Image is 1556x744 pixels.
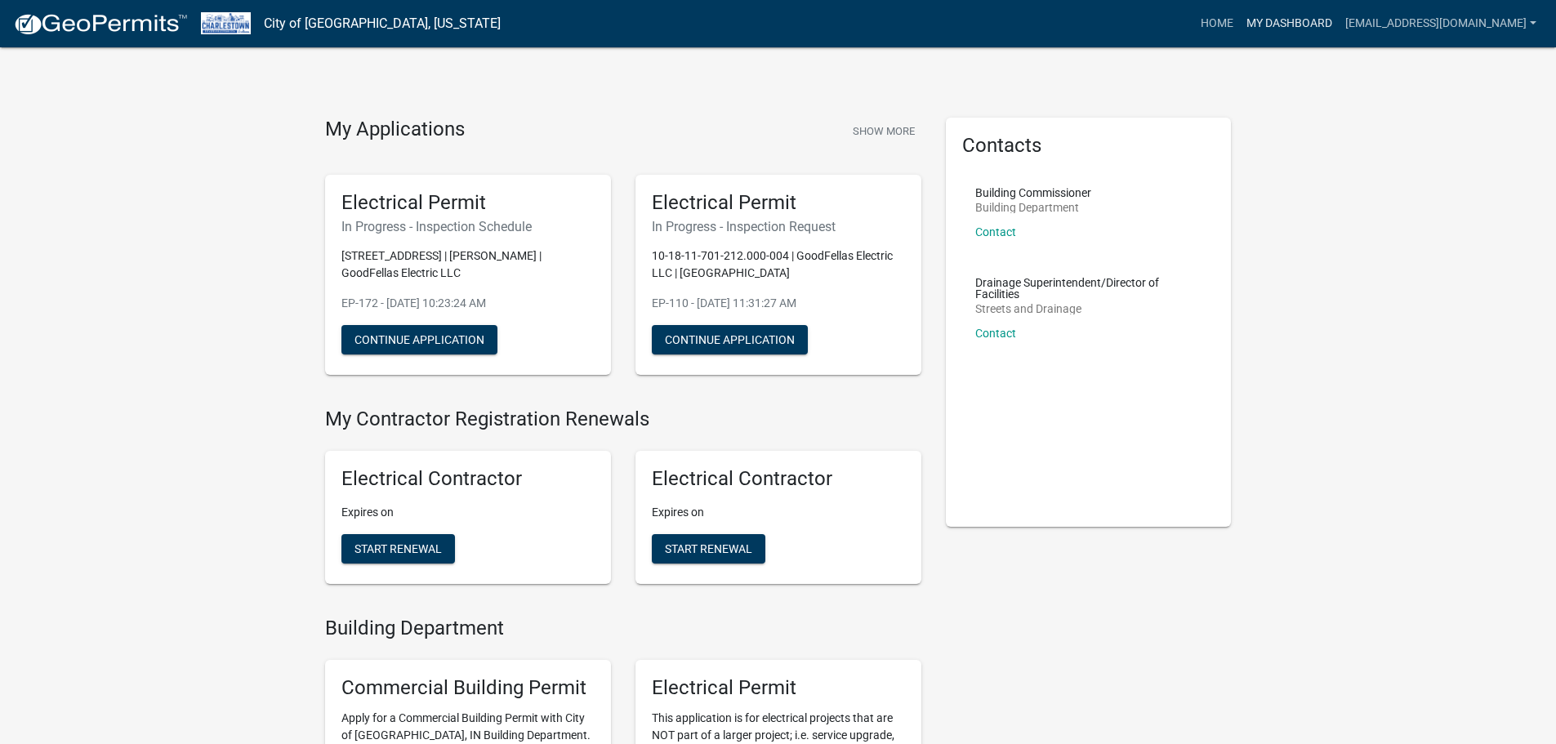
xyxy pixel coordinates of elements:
a: My Dashboard [1240,8,1339,39]
a: Home [1194,8,1240,39]
h4: Building Department [325,617,921,640]
p: EP-172 - [DATE] 10:23:24 AM [341,295,595,312]
a: Contact [975,225,1016,238]
p: Expires on [341,504,595,521]
p: EP-110 - [DATE] 11:31:27 AM [652,295,905,312]
img: City of Charlestown, Indiana [201,12,251,34]
h5: Electrical Contractor [652,467,905,491]
p: [STREET_ADDRESS] | [PERSON_NAME] | GoodFellas Electric LLC [341,247,595,282]
p: Building Commissioner [975,187,1091,198]
h4: My Contractor Registration Renewals [325,408,921,431]
a: [EMAIL_ADDRESS][DOMAIN_NAME] [1339,8,1543,39]
h6: In Progress - Inspection Request [652,219,905,234]
span: Start Renewal [665,542,752,555]
span: Start Renewal [354,542,442,555]
button: Show More [846,118,921,145]
p: Building Department [975,202,1091,213]
p: Expires on [652,504,905,521]
button: Continue Application [652,325,808,354]
h5: Electrical Permit [341,191,595,215]
h6: In Progress - Inspection Schedule [341,219,595,234]
h5: Contacts [962,134,1215,158]
h4: My Applications [325,118,465,142]
h5: Electrical Permit [652,191,905,215]
p: Drainage Superintendent/Director of Facilities [975,277,1202,300]
button: Start Renewal [652,534,765,564]
p: Streets and Drainage [975,303,1202,314]
a: Contact [975,327,1016,340]
h5: Electrical Permit [652,676,905,700]
h5: Electrical Contractor [341,467,595,491]
button: Continue Application [341,325,497,354]
a: City of [GEOGRAPHIC_DATA], [US_STATE] [264,10,501,38]
button: Start Renewal [341,534,455,564]
wm-registration-list-section: My Contractor Registration Renewals [325,408,921,597]
h5: Commercial Building Permit [341,676,595,700]
p: 10-18-11-701-212.000-004 | GoodFellas Electric LLC | [GEOGRAPHIC_DATA] [652,247,905,282]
